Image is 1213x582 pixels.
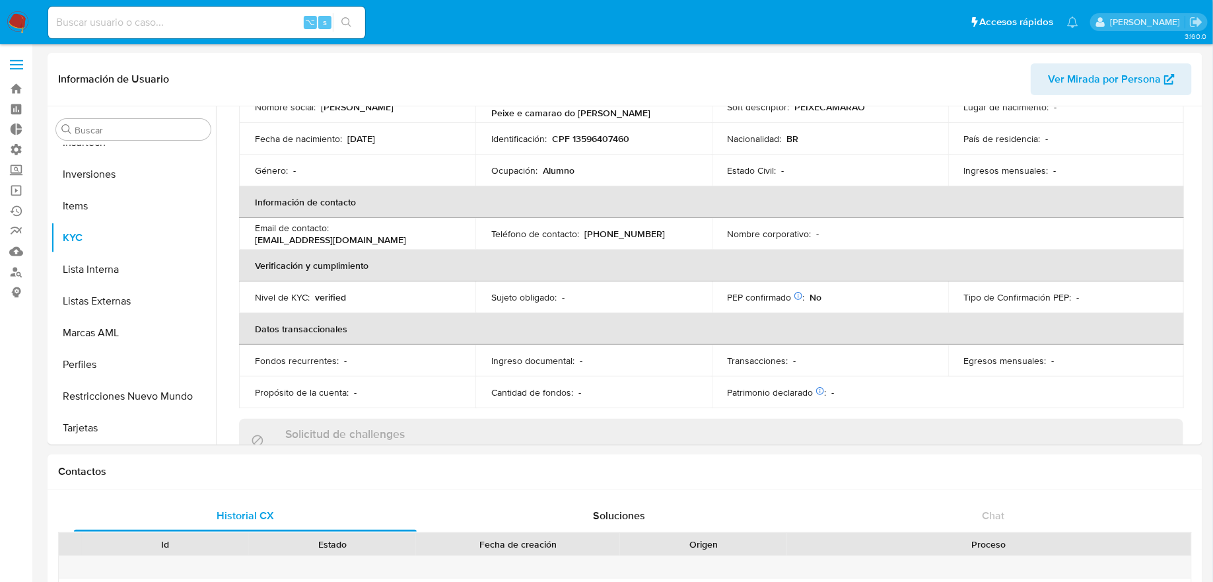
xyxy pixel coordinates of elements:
h1: Contactos [58,465,1192,478]
h3: Solicitud de challenges [285,427,405,441]
div: Solicitud de challengesSin datos [239,419,1183,462]
p: PEIXECAMARAO [795,101,866,113]
p: eric.malcangi@mercadolibre.com [1110,16,1185,28]
p: Ingreso documental : [491,355,574,367]
p: Ingresos mensuales : [964,164,1049,176]
a: Notificaciones [1067,17,1078,28]
p: Sujeto obligado : [491,291,557,303]
p: Email de contacto : [255,222,329,234]
p: Teléfono de contacto : [491,228,579,240]
span: Ver Mirada por Persona [1048,63,1161,95]
p: Nombre corporativo : [728,228,812,240]
p: Identificación : [491,133,547,145]
th: Información de contacto [239,186,1184,218]
p: CPF 13596407460 [552,133,629,145]
p: Fecha de nacimiento : [255,133,342,145]
p: - [354,386,357,398]
p: Nivel de KYC : [255,291,310,303]
p: Tipo de Confirmación PEP : [964,291,1072,303]
h1: Información de Usuario [58,73,169,86]
p: Transacciones : [728,355,788,367]
th: Verificación y cumplimiento [239,250,1184,281]
button: Tarjetas [51,412,216,444]
div: Proceso [796,538,1182,551]
p: - [344,355,347,367]
p: Nacionalidad : [728,133,782,145]
p: Nombre social : [255,101,316,113]
p: - [1055,101,1057,113]
p: Ocupación : [491,164,537,176]
button: Perfiles [51,349,216,381]
button: Restricciones Nuevo Mundo [51,381,216,412]
p: - [1077,291,1080,303]
input: Buscar [75,124,205,136]
p: Género : [255,164,288,176]
button: KYC [51,222,216,254]
p: Cantidad de fondos : [491,386,573,398]
p: [PERSON_NAME] [321,101,394,113]
p: - [1052,355,1055,367]
span: Chat [983,508,1005,523]
p: BR [787,133,799,145]
p: Fondos recurrentes : [255,355,339,367]
p: Estado Civil : [728,164,777,176]
a: Salir [1189,15,1203,29]
p: [PHONE_NUMBER] [584,228,665,240]
div: Id [91,538,240,551]
button: Listas Externas [51,285,216,317]
div: Estado [258,538,407,551]
p: Lugar de nacimiento : [964,101,1049,113]
span: Soluciones [593,508,645,523]
p: [EMAIL_ADDRESS][DOMAIN_NAME] [255,234,406,246]
p: - [580,355,582,367]
p: - [817,228,819,240]
p: - [578,386,581,398]
p: Alumno [543,164,574,176]
p: PEP confirmado : [728,291,805,303]
p: verified [315,291,346,303]
button: Lista Interna [51,254,216,285]
p: - [782,164,784,176]
p: Peixe e camarao do [PERSON_NAME] [491,107,650,119]
span: Accesos rápidos [980,15,1054,29]
button: Ver Mirada por Persona [1031,63,1192,95]
button: Inversiones [51,159,216,190]
button: Marcas AML [51,317,216,349]
p: Patrimonio declarado : [728,386,827,398]
input: Buscar usuario o caso... [48,14,365,31]
p: - [1054,164,1057,176]
p: - [794,355,796,367]
p: Propósito de la cuenta : [255,386,349,398]
p: No [810,291,822,303]
div: Origen [629,538,778,551]
p: País de residencia : [964,133,1041,145]
p: - [293,164,296,176]
button: search-icon [333,13,360,32]
button: Items [51,190,216,222]
p: Soft descriptor : [728,101,790,113]
div: Fecha de creación [425,538,611,551]
span: s [323,16,327,28]
p: [DATE] [347,133,375,145]
span: ⌥ [305,16,315,28]
span: Historial CX [217,508,274,523]
p: - [562,291,565,303]
p: - [1046,133,1049,145]
p: Egresos mensuales : [964,355,1047,367]
p: - [832,386,835,398]
button: Buscar [61,124,72,135]
th: Datos transaccionales [239,313,1184,345]
p: Sin datos [285,441,405,454]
